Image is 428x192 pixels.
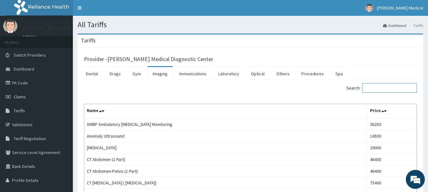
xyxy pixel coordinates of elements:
[84,142,367,154] td: [MEDICAL_DATA]
[127,67,146,80] a: Gym
[14,108,25,114] span: Tariffs
[84,130,367,142] td: Anomaly Ultrasound
[12,32,26,47] img: d_794563401_company_1708531726252_794563401
[365,4,373,12] img: User Image
[367,165,417,177] td: 46400
[78,21,423,29] h1: All Tariffs
[3,126,121,148] textarea: Type your message and hit 'Enter'
[84,165,367,177] td: CT Abdomen-Pelvis (1 Part)
[3,19,17,33] img: User Image
[22,26,84,31] p: [PERSON_NAME] Medical
[148,67,173,80] a: Imaging
[81,67,103,80] a: Dental
[14,136,46,141] span: Tariff Negotiation
[84,56,213,62] h3: Provider - [PERSON_NAME] Medical Diagnostic Center
[84,177,367,189] td: CT [MEDICAL_DATA] ( [MEDICAL_DATA])
[367,177,417,189] td: 75400
[296,67,329,80] a: Procedures
[84,154,367,165] td: CT Abdomen (1 Part)
[174,67,212,80] a: Immunizations
[213,67,244,80] a: Laboratory
[81,38,96,43] h3: Tariffs
[84,118,367,130] td: AMBP Ambulatory [MEDICAL_DATA] Monitoring
[367,142,417,154] td: 29000
[407,23,423,28] li: Tariffs
[346,83,417,93] label: Search:
[84,104,367,119] th: Name
[367,118,417,130] td: 36250
[367,104,417,119] th: Price
[22,34,37,39] a: Online
[383,23,406,28] a: Dashboard
[14,66,34,72] span: Dashboard
[246,67,270,80] a: Optical
[330,67,348,80] a: Spa
[105,67,126,80] a: Drugs
[37,56,87,120] span: We're online!
[362,83,417,93] input: Search:
[377,5,423,11] span: [PERSON_NAME] Medical
[14,52,46,58] span: Switch Providers
[14,94,26,100] span: Claims
[33,35,106,44] div: Chat with us now
[271,67,295,80] a: Others
[367,154,417,165] td: 46400
[367,130,417,142] td: 14500
[104,3,119,18] div: Minimize live chat window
